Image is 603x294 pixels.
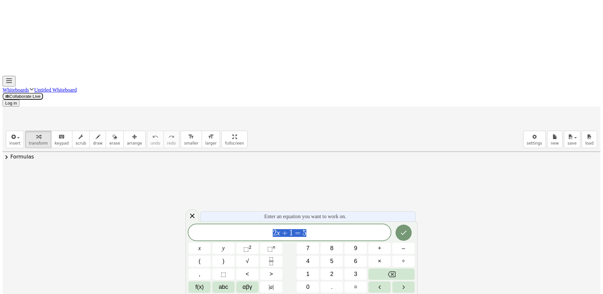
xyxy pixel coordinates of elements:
span: < [246,271,249,278]
var: x [277,228,280,237]
button: Functions [188,281,211,293]
span: 0 [306,284,310,290]
span: | [269,284,270,290]
button: . [321,281,343,293]
button: Left arrow [368,281,391,293]
span: √ [246,258,249,265]
button: Square root [236,256,259,267]
i: keyboard [58,133,65,141]
span: 1 [306,271,310,278]
button: chevron_rightFormulas [3,152,600,162]
button: Minus [392,243,415,254]
button: draw [90,131,106,148]
button: 4 [297,256,319,267]
button: Done [396,225,412,241]
span: smaller [184,141,198,146]
button: Divide [392,256,415,267]
button: 0 [297,281,319,293]
span: save [567,141,577,146]
span: × [378,258,381,265]
button: format_sizelarger [202,131,220,148]
span: , [199,271,200,278]
span: ⬚ [221,271,226,278]
i: format_size [208,133,214,141]
button: Absolute value [260,281,282,293]
span: 6 [354,258,357,265]
button: , [188,269,211,280]
button: Toggle navigation [3,76,16,86]
button: load [582,131,597,148]
button: format_sizesmaller [181,131,202,148]
span: 3 [354,271,357,278]
span: 4 [306,258,310,265]
span: 2 [330,271,333,278]
span: > [270,271,273,278]
button: Superscript [260,243,282,254]
button: fullscreen [221,131,247,148]
span: transform [29,141,48,146]
button: Plus [368,243,391,254]
button: ( [188,256,211,267]
span: – [402,245,405,252]
span: 2 [273,229,277,237]
span: 8 [330,245,333,252]
button: Less than [236,269,259,280]
span: | [273,284,274,290]
span: x [198,245,201,252]
button: 8 [321,243,343,254]
span: load [585,141,594,146]
button: keyboardkeypad [51,131,72,148]
a: Untitled Whiteboard [34,87,77,93]
span: erase [109,141,120,146]
span: draw [93,141,103,146]
span: f(x) [195,284,204,290]
span: ) [222,258,224,265]
span: new [551,141,559,146]
span: 5 [302,229,306,237]
button: Right arrow [392,281,415,293]
span: Enter an equation you want to work on. [264,214,346,219]
button: save [564,131,580,148]
button: Placeholder [212,269,235,280]
i: undo [152,133,158,141]
button: 9 [344,243,367,254]
span: 7 [306,245,310,252]
sup: 2 [249,244,251,250]
button: 5 [321,256,343,267]
button: Squared [236,243,259,254]
button: 1 [297,269,319,280]
span: αβγ [242,284,252,290]
button: erase [106,131,123,148]
button: Backspace [368,269,415,280]
button: Greek alphabet [236,281,259,293]
button: new [547,131,563,148]
button: scrub [72,131,90,148]
button: arrange [123,131,146,148]
span: arrange [127,141,142,146]
button: x [188,243,211,254]
span: + [378,245,381,252]
button: Greater than [260,269,282,280]
span: 1 [289,229,293,237]
button: 3 [344,269,367,280]
button: Equals [344,281,367,293]
span: = [293,229,302,237]
span: undo [151,141,160,146]
button: ) [212,256,235,267]
span: ⬚ [267,246,273,252]
button: Collaborate Live [3,93,43,100]
button: undoundo [147,131,164,148]
span: a [269,284,274,290]
span: Collaborate Live [5,94,40,99]
span: ( [198,258,200,265]
button: transform [25,131,51,148]
span: fullscreen [225,141,244,146]
span: = [354,284,357,290]
span: chevron_right [3,153,10,161]
span: . [331,284,333,290]
span: y [222,245,225,252]
i: redo [168,133,175,141]
span: larger [205,141,217,146]
span: redo [167,141,176,146]
span: scrub [76,141,86,146]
